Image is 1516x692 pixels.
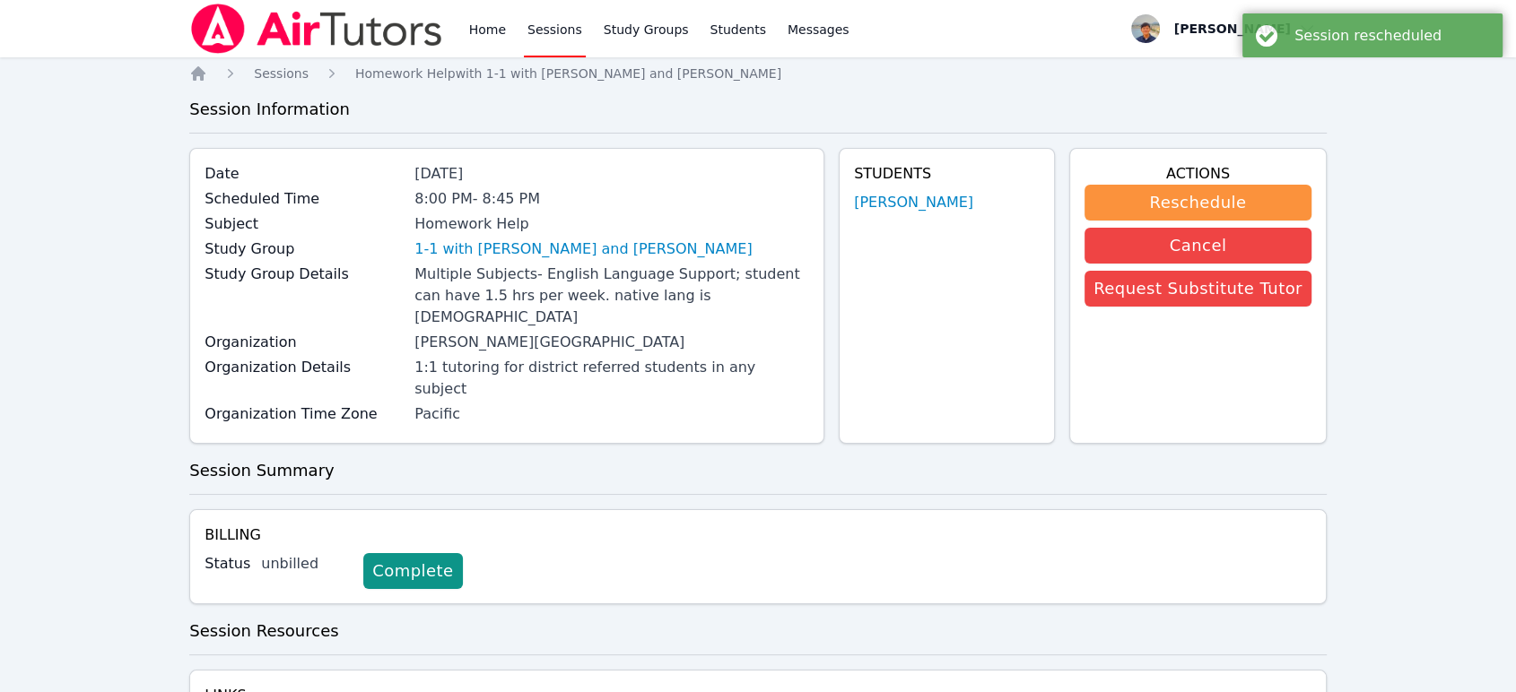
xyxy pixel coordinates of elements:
[414,238,752,260] a: 1-1 with [PERSON_NAME] and [PERSON_NAME]
[254,66,309,81] span: Sessions
[205,238,404,260] label: Study Group
[189,97,1327,122] h3: Session Information
[205,163,404,185] label: Date
[414,403,809,425] div: Pacific
[205,213,404,235] label: Subject
[189,4,443,54] img: Air Tutors
[414,188,809,210] div: 8:00 PM - 8:45 PM
[363,553,462,589] a: Complete
[261,553,349,575] div: unbilled
[355,65,781,82] a: Homework Helpwith 1-1 with [PERSON_NAME] and [PERSON_NAME]
[1085,271,1311,307] button: Request Substitute Tutor
[1085,163,1311,185] h4: Actions
[414,332,809,353] div: [PERSON_NAME][GEOGRAPHIC_DATA]
[205,188,404,210] label: Scheduled Time
[854,192,973,213] a: [PERSON_NAME]
[189,65,1327,82] nav: Breadcrumb
[788,21,849,39] span: Messages
[205,403,404,425] label: Organization Time Zone
[189,618,1327,644] h3: Session Resources
[205,264,404,285] label: Study Group Details
[1085,228,1311,264] button: Cancel
[205,524,1311,546] h4: Billing
[205,553,250,575] label: Status
[355,66,781,81] span: Homework Help with 1-1 with [PERSON_NAME] and [PERSON_NAME]
[414,213,809,235] div: Homework Help
[189,458,1327,483] h3: Session Summary
[1085,185,1311,221] button: Reschedule
[205,332,404,353] label: Organization
[205,357,404,378] label: Organization Details
[854,163,1040,185] h4: Students
[414,357,809,400] div: 1:1 tutoring for district referred students in any subject
[254,65,309,82] a: Sessions
[1294,27,1489,44] div: Session rescheduled
[414,163,809,185] div: [DATE]
[414,264,809,328] div: Multiple Subjects- English Language Support; student can have 1.5 hrs per week. native lang is [D...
